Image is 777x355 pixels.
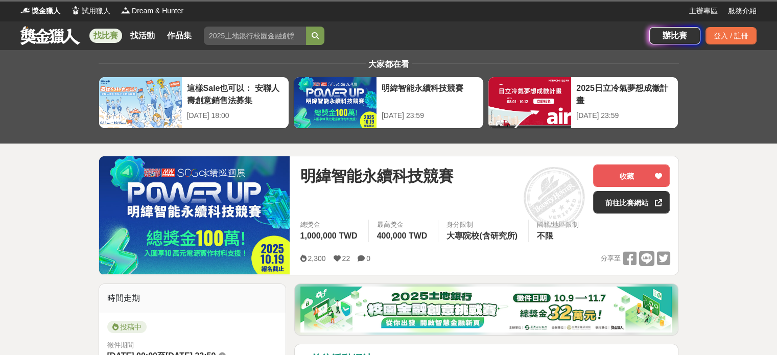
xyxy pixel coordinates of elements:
[20,5,31,15] img: Logo
[300,287,672,333] img: d20b4788-230c-4a26-8bab-6e291685a538.png
[377,220,430,230] span: 最高獎金
[126,29,159,43] a: 找活動
[99,284,286,313] div: 時間走期
[366,254,370,263] span: 0
[446,231,517,240] span: 大專院校(含研究所)
[99,77,289,129] a: 這樣Sale也可以： 安聯人壽創意銷售法募集[DATE] 18:00
[593,164,670,187] button: 收藏
[107,321,147,333] span: 投稿中
[20,6,60,16] a: Logo獎金獵人
[187,110,284,121] div: [DATE] 18:00
[366,60,412,68] span: 大家都在看
[300,220,360,230] span: 總獎金
[382,82,478,105] div: 明緯智能永續科技競賽
[163,29,196,43] a: 作品集
[377,231,428,240] span: 400,000 TWD
[300,231,357,240] span: 1,000,000 TWD
[204,27,306,45] input: 2025土地銀行校園金融創意挑戰賽：從你出發 開啟智慧金融新頁
[488,77,678,129] a: 2025日立冷氣夢想成徵計畫[DATE] 23:59
[89,29,122,43] a: 找比賽
[600,251,620,266] span: 分享至
[446,220,520,230] div: 身分限制
[187,82,284,105] div: 這樣Sale也可以： 安聯人壽創意銷售法募集
[537,231,553,240] span: 不限
[70,5,81,15] img: Logo
[300,164,453,187] span: 明緯智能永續科技競賽
[82,6,110,16] span: 試用獵人
[593,191,670,214] a: 前往比賽網站
[132,6,183,16] span: Dream & Hunter
[576,82,673,105] div: 2025日立冷氣夢想成徵計畫
[689,6,718,16] a: 主辦專區
[728,6,757,16] a: 服務介紹
[576,110,673,121] div: [DATE] 23:59
[382,110,478,121] div: [DATE] 23:59
[342,254,350,263] span: 22
[293,77,484,129] a: 明緯智能永續科技競賽[DATE] 23:59
[99,156,290,274] img: Cover Image
[70,6,110,16] a: Logo試用獵人
[107,341,134,349] span: 徵件期間
[649,27,700,44] a: 辦比賽
[121,6,183,16] a: LogoDream & Hunter
[705,27,757,44] div: 登入 / 註冊
[308,254,325,263] span: 2,300
[32,6,60,16] span: 獎金獵人
[121,5,131,15] img: Logo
